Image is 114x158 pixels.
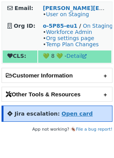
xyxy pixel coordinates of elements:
strong: Org ID: [14,23,35,29]
a: Workforce Admin [46,29,92,35]
a: Temp Plan Changes [46,41,99,47]
a: Open card [62,111,93,117]
a: o-5P85-eu1 [43,23,77,29]
span: • • • [43,29,99,47]
a: User on Staging [46,11,89,17]
strong: Email: [15,5,34,11]
a: On Staging [83,23,113,29]
a: File a bug report! [76,127,112,132]
h2: Customer Information [2,68,112,82]
a: Org settings page [46,35,94,41]
span: • [43,11,89,17]
footer: App not working? 🪳 [2,126,112,133]
strong: / [79,23,81,29]
h2: Other Tools & Resources [2,87,112,101]
strong: Jira escalation: [15,111,60,117]
a: Detail [67,53,87,59]
td: 💚 8 💚 - [38,50,111,63]
strong: CLS: [7,53,26,59]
